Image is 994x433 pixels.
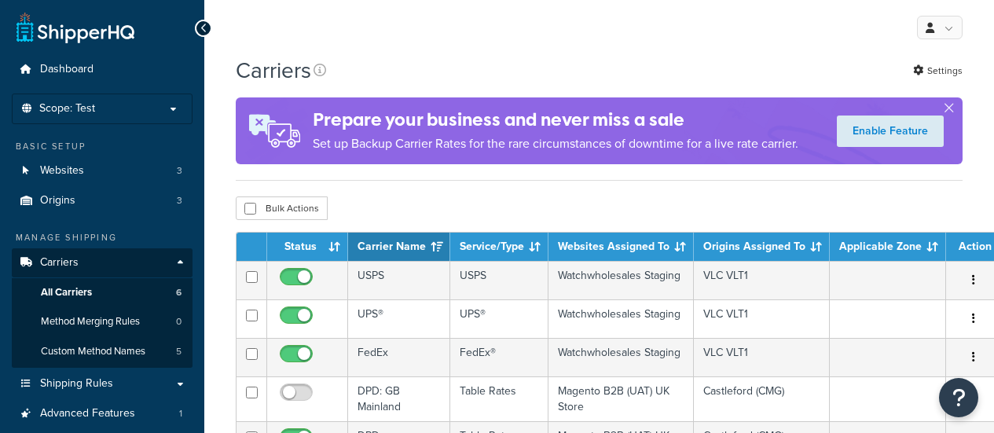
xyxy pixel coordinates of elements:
[450,376,548,421] td: Table Rates
[41,286,92,299] span: All Carriers
[176,315,182,328] span: 0
[548,233,694,261] th: Websites Assigned To: activate to sort column ascending
[830,233,946,261] th: Applicable Zone: activate to sort column ascending
[40,377,113,391] span: Shipping Rules
[450,299,548,338] td: UPS®
[548,261,694,299] td: Watchwholesales Staging
[348,376,450,421] td: DPD: GB Mainland
[12,186,193,215] li: Origins
[450,338,548,376] td: FedEx®
[12,156,193,185] li: Websites
[41,345,145,358] span: Custom Method Names
[236,97,313,164] img: ad-rules-rateshop-fe6ec290ccb7230408bd80ed9643f0289d75e0ffd9eb532fc0e269fcd187b520.png
[176,286,182,299] span: 6
[694,233,830,261] th: Origins Assigned To: activate to sort column ascending
[313,133,798,155] p: Set up Backup Carrier Rates for the rare circumstances of downtime for a live rate carrier.
[12,337,193,366] li: Custom Method Names
[450,233,548,261] th: Service/Type: activate to sort column ascending
[548,376,694,421] td: Magento B2B (UAT) UK Store
[348,233,450,261] th: Carrier Name: activate to sort column ascending
[313,107,798,133] h4: Prepare your business and never miss a sale
[12,156,193,185] a: Websites 3
[39,102,95,116] span: Scope: Test
[12,248,193,277] a: Carriers
[12,399,193,428] a: Advanced Features 1
[12,278,193,307] li: All Carriers
[450,261,548,299] td: USPS
[348,261,450,299] td: USPS
[12,186,193,215] a: Origins 3
[694,261,830,299] td: VLC VLT1
[17,12,134,43] a: ShipperHQ Home
[12,337,193,366] a: Custom Method Names 5
[267,233,348,261] th: Status: activate to sort column ascending
[548,299,694,338] td: Watchwholesales Staging
[177,164,182,178] span: 3
[694,299,830,338] td: VLC VLT1
[40,63,94,76] span: Dashboard
[40,164,84,178] span: Websites
[176,345,182,358] span: 5
[12,399,193,428] li: Advanced Features
[12,278,193,307] a: All Carriers 6
[12,55,193,84] a: Dashboard
[913,60,963,82] a: Settings
[40,194,75,207] span: Origins
[236,55,311,86] h1: Carriers
[177,194,182,207] span: 3
[12,231,193,244] div: Manage Shipping
[40,407,135,420] span: Advanced Features
[12,307,193,336] li: Method Merging Rules
[348,338,450,376] td: FedEx
[939,378,978,417] button: Open Resource Center
[348,299,450,338] td: UPS®
[40,256,79,270] span: Carriers
[548,338,694,376] td: Watchwholesales Staging
[41,315,140,328] span: Method Merging Rules
[12,140,193,153] div: Basic Setup
[12,307,193,336] a: Method Merging Rules 0
[837,116,944,147] a: Enable Feature
[694,338,830,376] td: VLC VLT1
[12,369,193,398] a: Shipping Rules
[179,407,182,420] span: 1
[236,196,328,220] button: Bulk Actions
[12,248,193,368] li: Carriers
[694,376,830,421] td: Castleford (CMG)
